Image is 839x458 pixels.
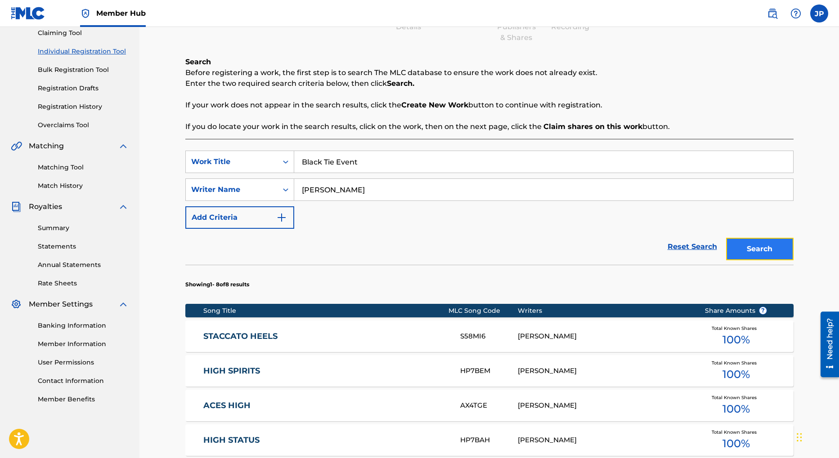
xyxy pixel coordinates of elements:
[38,321,129,330] a: Banking Information
[460,366,518,376] div: HP7BEM
[203,306,449,316] div: Song Title
[276,212,287,223] img: 9d2ae6d4665cec9f34b9.svg
[38,47,129,56] a: Individual Registration Tool
[712,360,760,366] span: Total Known Shares
[185,78,794,89] p: Enter the two required search criteria below, then click
[722,436,750,452] span: 100 %
[38,163,129,172] a: Matching Tool
[722,332,750,348] span: 100 %
[460,435,518,445] div: HP7BAH
[767,8,778,19] img: search
[712,429,760,436] span: Total Known Shares
[38,120,129,130] a: Overclaims Tool
[759,307,767,314] span: ?
[203,400,448,411] a: ACES HIGH
[401,101,468,109] strong: Create New Work
[543,122,642,131] strong: Claim shares on this work
[790,8,801,19] img: help
[712,394,760,401] span: Total Known Shares
[38,28,129,38] a: Claiming Tool
[185,206,294,229] button: Add Criteria
[185,151,794,265] form: Search Form
[38,223,129,233] a: Summary
[518,331,691,342] div: [PERSON_NAME]
[191,156,272,167] div: Work Title
[38,260,129,270] a: Annual Statements
[11,201,22,212] img: Royalties
[387,79,414,88] strong: Search.
[814,308,839,381] iframe: Resource Center
[518,366,691,376] div: [PERSON_NAME]
[518,400,691,411] div: [PERSON_NAME]
[38,339,129,349] a: Member Information
[449,306,518,316] div: MLC Song Code
[185,100,794,111] p: If your work does not appear in the search results, click the button to continue with registration.
[80,8,91,19] img: Top Rightsholder
[185,280,249,289] p: Showing 1 - 8 of 8 results
[185,58,211,66] b: Search
[38,376,129,386] a: Contact Information
[712,325,760,332] span: Total Known Shares
[38,102,129,111] a: Registration History
[11,7,45,20] img: MLC Logo
[722,401,750,417] span: 100 %
[11,141,22,151] img: Matching
[118,141,129,151] img: expand
[494,11,539,43] div: Add Publishers & Shares
[663,237,722,257] a: Reset Search
[118,299,129,310] img: expand
[787,4,805,22] div: Help
[191,184,272,195] div: Writer Name
[185,67,794,78] p: Before registering a work, the first step is to search The MLC database to ensure the work does n...
[705,306,767,316] span: Share Amounts
[203,435,448,445] a: HIGH STATUS
[38,181,129,191] a: Match History
[460,331,518,342] div: S58MI6
[763,4,781,22] a: Public Search
[118,201,129,212] img: expand
[38,65,129,75] a: Bulk Registration Tool
[38,358,129,367] a: User Permissions
[29,299,93,310] span: Member Settings
[38,242,129,251] a: Statements
[29,201,62,212] span: Royalties
[518,435,691,445] div: [PERSON_NAME]
[29,141,64,151] span: Matching
[203,331,448,342] a: STACCATO HEELS
[722,366,750,382] span: 100 %
[460,400,518,411] div: AX4TGE
[726,238,794,260] button: Search
[794,415,839,458] iframe: Chat Widget
[38,395,129,404] a: Member Benefits
[11,299,22,310] img: Member Settings
[96,8,146,18] span: Member Hub
[38,279,129,288] a: Rate Sheets
[810,4,828,22] div: User Menu
[203,366,448,376] a: HIGH SPIRITS
[38,84,129,93] a: Registration Drafts
[797,424,802,451] div: Drag
[518,306,691,316] div: Writers
[185,121,794,132] p: If you do locate your work in the search results, click on the work, then on the next page, click...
